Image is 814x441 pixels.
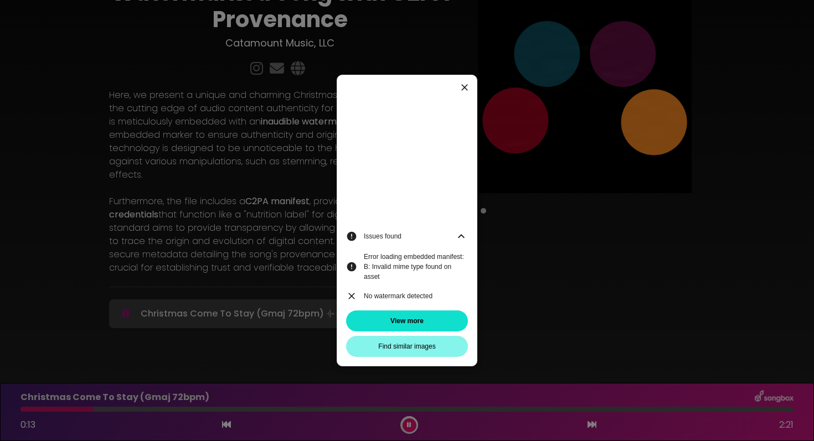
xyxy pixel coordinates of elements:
[337,252,477,290] div: Error loading embedded manifest: B: Invalid mime type found on asset
[346,231,401,242] div: Issues found
[346,310,468,331] button: View more
[346,84,468,92] h2: Inspecting image:
[346,99,468,221] img: 4FAMIeAVoJhFIeABogQuoPxtoefwHgRk4fx+IdRXoFBfIeCHILyfIayXogCNIgTOogi84dTUogDfocjEogR3IfSmogz3Id3Mn...
[337,290,477,310] div: No watermark detected
[346,336,468,357] button: Find similar images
